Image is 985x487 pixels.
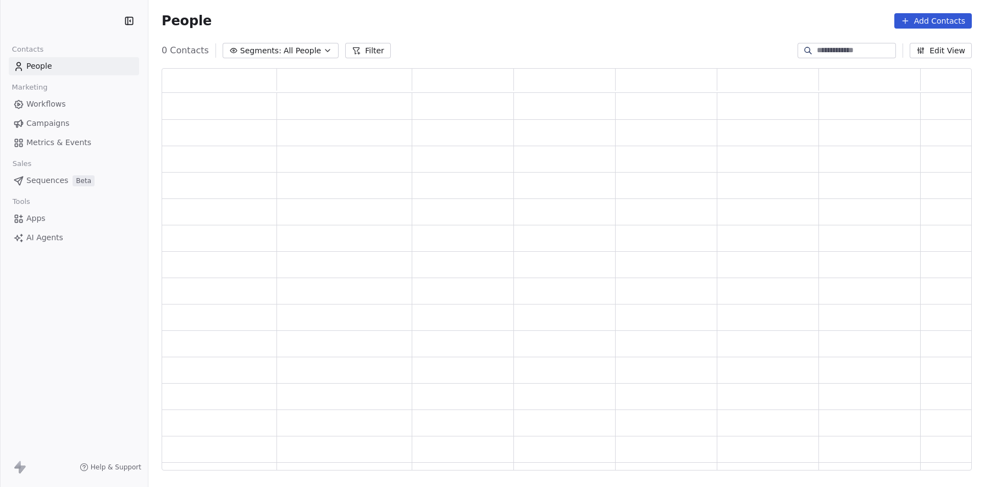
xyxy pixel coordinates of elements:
span: Workflows [26,98,66,110]
span: AI Agents [26,232,63,244]
a: SequencesBeta [9,171,139,190]
a: Workflows [9,95,139,113]
span: Tools [8,193,35,210]
span: Help & Support [91,463,141,472]
a: AI Agents [9,229,139,247]
span: Sequences [26,175,68,186]
a: People [9,57,139,75]
span: Contacts [7,41,48,58]
button: Edit View [910,43,972,58]
a: Campaigns [9,114,139,132]
span: Metrics & Events [26,137,91,148]
span: Campaigns [26,118,69,129]
span: 0 Contacts [162,44,209,57]
span: Segments: [240,45,281,57]
button: Filter [345,43,391,58]
button: Add Contacts [894,13,972,29]
span: People [162,13,212,29]
span: Beta [73,175,95,186]
a: Metrics & Events [9,134,139,152]
a: Help & Support [80,463,141,472]
span: Sales [8,156,36,172]
span: People [26,60,52,72]
span: All People [284,45,321,57]
span: Marketing [7,79,52,96]
a: Apps [9,209,139,228]
span: Apps [26,213,46,224]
